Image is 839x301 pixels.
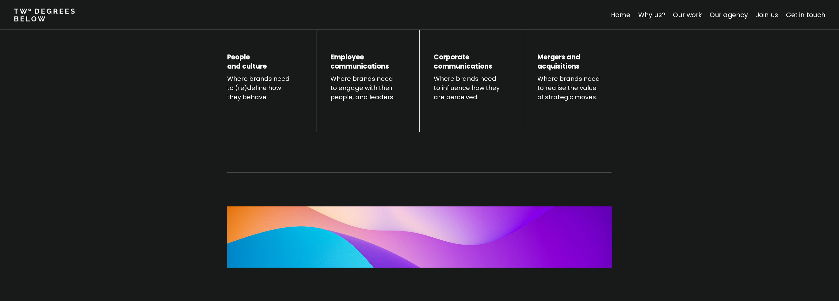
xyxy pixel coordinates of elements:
p: Where brands need to engage with their people, and leaders. [330,74,405,102]
a: Join us [756,10,778,19]
a: Why us? [638,10,665,19]
a: Our work [673,10,701,19]
p: Where brands need to (re)define how they behave. [227,74,302,102]
h4: Corporate communications [434,53,492,71]
h4: People and culture [227,53,267,71]
p: Where brands need to realise the value of strategic moves. [537,74,612,102]
h4: Mergers and acquisitions [537,53,580,71]
h4: Employee communications [330,53,389,71]
a: Home [611,10,630,19]
a: Our agency [709,10,748,19]
a: Get in touch [786,10,825,19]
p: Where brands need to influence how they are perceived. [434,74,509,102]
